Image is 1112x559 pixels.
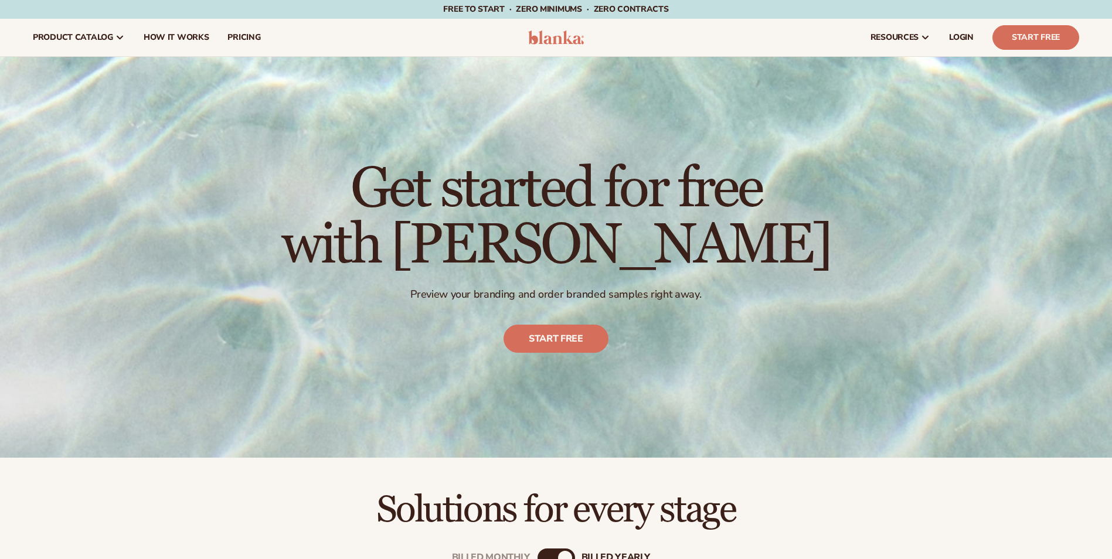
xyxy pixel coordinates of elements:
a: resources [861,19,940,56]
a: LOGIN [940,19,983,56]
a: Start Free [992,25,1079,50]
span: How It Works [144,33,209,42]
span: resources [870,33,919,42]
span: pricing [227,33,260,42]
h2: Solutions for every stage [33,490,1079,530]
span: Free to start · ZERO minimums · ZERO contracts [443,4,668,15]
span: LOGIN [949,33,974,42]
a: How It Works [134,19,219,56]
span: product catalog [33,33,113,42]
p: Preview your branding and order branded samples right away. [281,288,831,301]
h1: Get started for free with [PERSON_NAME] [281,161,831,274]
a: pricing [218,19,270,56]
img: logo [528,30,584,45]
a: Start free [504,325,608,353]
a: product catalog [23,19,134,56]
